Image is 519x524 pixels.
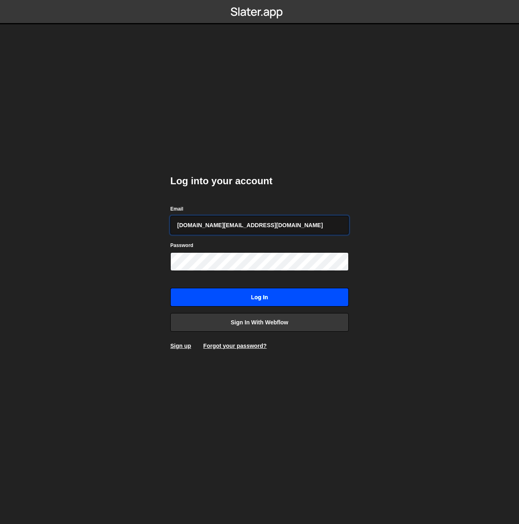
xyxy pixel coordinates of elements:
[170,175,349,187] h2: Log into your account
[170,241,193,249] label: Password
[170,205,183,213] label: Email
[203,343,266,349] a: Forgot your password?
[170,288,349,307] input: Log in
[170,343,191,349] a: Sign up
[170,313,349,332] a: Sign in with Webflow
